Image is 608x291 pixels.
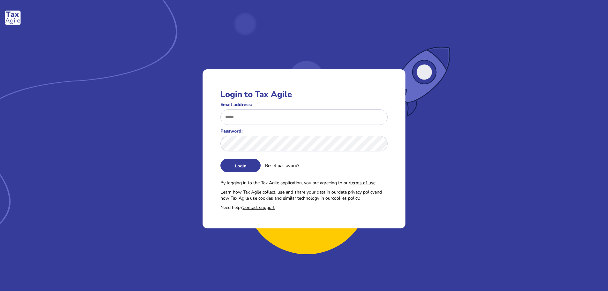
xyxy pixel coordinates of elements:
a: data privacy policy [338,189,374,195]
a: Contact support [242,204,275,211]
a: cookies policy [332,195,359,201]
label: Password: [220,128,387,134]
button: Login [220,159,261,172]
div: Need help? [220,204,387,211]
a: terms of use [350,180,375,186]
h1: Login to Tax Agile [220,89,387,100]
span: Click to send a reset password email [265,163,299,169]
div: Learn how Tax Agile collect, use and share your data in our and how Tax Agile use cookies and sim... [220,189,387,201]
label: Email address: [220,102,387,108]
div: By logging in to the Tax Agile application, you are agreeing to our . [220,180,387,186]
